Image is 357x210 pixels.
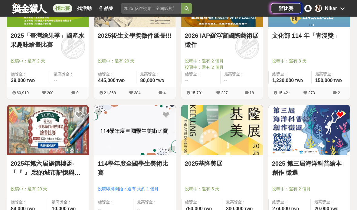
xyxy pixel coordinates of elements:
span: 4 [163,91,165,95]
span: TWD [156,79,164,83]
span: 總獎金： [272,72,308,78]
span: -- [54,78,57,83]
span: TWD [27,79,35,83]
span: 最高獎金： [54,72,85,78]
a: 2025後生文學獎徵件延長!!! [98,31,172,40]
span: 最高獎金： [314,199,346,205]
img: Cover Image [94,105,176,156]
span: 最高獎金： [52,199,85,205]
span: TWD [334,79,342,83]
span: 2 [338,91,340,95]
a: 2025 第三屆海洋科普繪本創作 徵選 [272,159,346,177]
img: Cover Image [7,105,89,156]
span: 投稿中：還有 2 個月 [185,58,259,65]
span: 384 [134,91,141,95]
input: 2025 反詐視界—全國影片競賽 [121,3,181,14]
span: 投稿中：還有 2 個月 [272,186,346,192]
span: 0 [76,91,78,95]
span: 445,000 [98,78,116,83]
span: 273 [308,91,315,95]
span: 總獎金： [185,72,217,78]
a: 文化部 114 年「青漫獎」 [272,31,346,40]
span: 150,000 [315,78,333,83]
a: 2026 IAP羅浮宮國際藝術展徵件 [185,31,259,49]
span: 總獎金： [185,199,218,205]
img: Cover Image [181,105,263,156]
span: -- [185,78,188,83]
span: TWD [116,79,125,83]
span: 投稿中：還有 20 天 [11,186,85,192]
span: 投稿即將開始：還有 大約 1 個月 [98,186,172,192]
span: 投稿中：還有 8 天 [272,58,346,65]
a: 114學年度全國學生美術比賽 [98,159,172,177]
span: 總獎金： [98,72,133,78]
span: 80,000 [140,78,155,83]
span: 15,421 [278,91,290,95]
img: Cover Image [268,105,350,156]
a: 找比賽 [53,4,72,13]
span: TWD [295,79,303,83]
a: 2025基隆美展 [185,159,259,168]
span: -- [224,78,228,83]
span: 最高獎金： [137,199,172,205]
span: 投稿中：還有 5 天 [185,186,259,192]
a: 找活動 [75,4,94,13]
a: 2025年第六届施德樓盃-「『 』.我的城市記憶與鄉愁」繪畫比賽 [11,159,85,177]
span: 15,701 [191,91,203,95]
div: Nikar [325,5,337,12]
div: N [315,5,322,12]
span: 39,000 [11,78,26,83]
span: 最高獎金： [226,199,259,205]
span: 最高獎金： [224,72,260,78]
span: 總獎金： [11,199,44,205]
span: 60,919 [17,91,29,95]
span: 227 [221,91,228,95]
span: 總獎金： [272,199,307,205]
span: 投稿中：還有 20 天 [98,58,172,65]
span: 200 [47,91,54,95]
span: 投稿中：還有 2 天 [11,58,85,65]
span: 18 [250,91,254,95]
span: 總獎金： [11,72,46,78]
span: 總獎金： [98,199,129,205]
span: 1,230,000 [272,78,294,83]
span: 投票中：還有 2 個月 [185,65,259,71]
span: 21,368 [104,91,116,95]
a: 2025「臺灣繪果季」國產水果趣味繪畫比賽 [11,31,85,49]
span: 最高獎金： [315,72,346,78]
a: 辦比賽 [271,3,301,14]
span: 最高獎金： [140,72,172,78]
a: 作品集 [97,4,116,13]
